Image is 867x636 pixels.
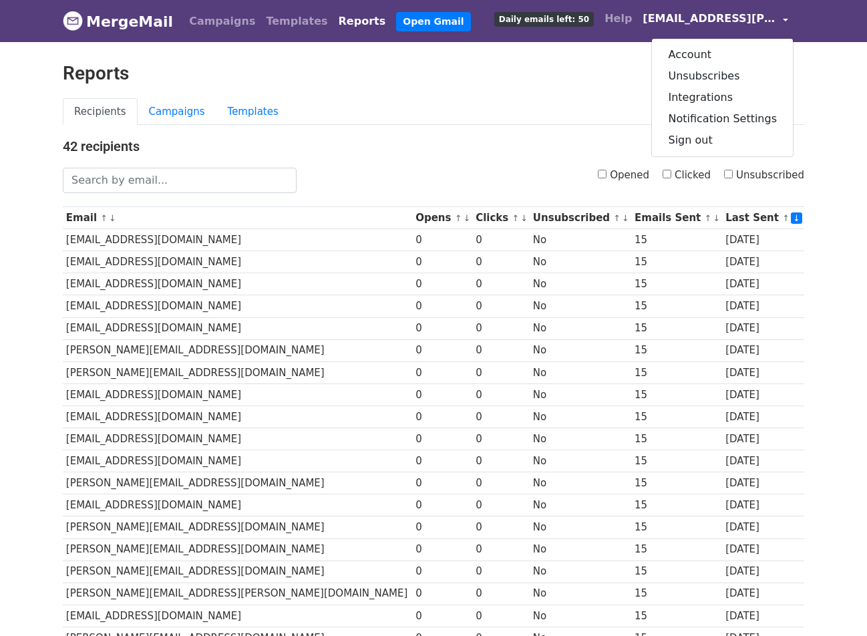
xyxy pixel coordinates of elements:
td: 15 [631,561,722,583]
td: [DATE] [722,406,804,428]
a: Daily emails left: 50 [489,5,599,32]
td: 0 [412,229,472,251]
a: ↓ [463,213,470,223]
th: Emails Sent [631,207,722,229]
td: [EMAIL_ADDRESS][DOMAIN_NAME] [63,494,412,516]
td: 15 [631,361,722,383]
td: 0 [412,251,472,273]
a: ↑ [455,213,462,223]
td: 15 [631,339,722,361]
td: [PERSON_NAME][EMAIL_ADDRESS][DOMAIN_NAME] [63,561,412,583]
td: No [530,583,631,605]
td: 0 [412,450,472,472]
a: ↓ [520,213,528,223]
td: 15 [631,317,722,339]
td: 0 [472,295,530,317]
td: [PERSON_NAME][EMAIL_ADDRESS][DOMAIN_NAME] [63,516,412,538]
input: Search by email... [63,168,297,193]
td: [PERSON_NAME][EMAIL_ADDRESS][PERSON_NAME][DOMAIN_NAME] [63,583,412,605]
td: 0 [472,406,530,428]
a: ↑ [782,213,790,223]
td: [PERSON_NAME][EMAIL_ADDRESS][DOMAIN_NAME] [63,361,412,383]
td: 15 [631,406,722,428]
a: ↑ [613,213,621,223]
td: 15 [631,428,722,450]
td: 15 [631,538,722,561]
td: 0 [472,383,530,406]
td: 0 [412,295,472,317]
th: Unsubscribed [530,207,631,229]
th: Clicks [472,207,530,229]
td: No [530,339,631,361]
input: Unsubscribed [724,170,733,178]
a: ↓ [622,213,629,223]
label: Opened [598,168,649,183]
td: 0 [412,361,472,383]
td: 0 [472,605,530,627]
td: 0 [472,273,530,295]
td: No [530,383,631,406]
div: Chat Widget [800,572,867,636]
a: Campaigns [184,8,261,35]
a: Unsubscribes [652,65,793,87]
td: 15 [631,583,722,605]
td: 15 [631,450,722,472]
td: [EMAIL_ADDRESS][DOMAIN_NAME] [63,605,412,627]
td: No [530,361,631,383]
td: 0 [472,339,530,361]
td: 0 [472,361,530,383]
td: 15 [631,605,722,627]
td: No [530,428,631,450]
td: 15 [631,273,722,295]
td: 0 [472,229,530,251]
td: [DATE] [722,516,804,538]
td: No [530,251,631,273]
a: Notification Settings [652,108,793,130]
td: No [530,450,631,472]
td: 15 [631,516,722,538]
td: No [530,494,631,516]
td: No [530,406,631,428]
td: 0 [472,317,530,339]
td: [DATE] [722,317,804,339]
a: Templates [261,8,333,35]
div: [EMAIL_ADDRESS][PERSON_NAME][DOMAIN_NAME] [651,38,794,157]
th: Last Sent [722,207,804,229]
a: Templates [216,98,290,126]
td: 15 [631,472,722,494]
a: Account [652,44,793,65]
a: [EMAIL_ADDRESS][PERSON_NAME][DOMAIN_NAME] [637,5,794,37]
td: [DATE] [722,561,804,583]
h4: 42 recipients [63,138,804,154]
a: Help [599,5,637,32]
label: Clicked [663,168,711,183]
td: [DATE] [722,229,804,251]
a: Campaigns [138,98,216,126]
td: [EMAIL_ADDRESS][DOMAIN_NAME] [63,383,412,406]
td: 0 [412,561,472,583]
td: [PERSON_NAME][EMAIL_ADDRESS][DOMAIN_NAME] [63,472,412,494]
td: 0 [412,516,472,538]
td: 0 [412,339,472,361]
td: 0 [412,273,472,295]
a: ↓ [713,213,720,223]
a: ↓ [109,213,116,223]
td: 15 [631,494,722,516]
td: [DATE] [722,472,804,494]
td: [EMAIL_ADDRESS][DOMAIN_NAME] [63,406,412,428]
td: [EMAIL_ADDRESS][DOMAIN_NAME] [63,317,412,339]
td: No [530,317,631,339]
td: 0 [412,406,472,428]
td: 0 [472,561,530,583]
a: Recipients [63,98,138,126]
td: 0 [412,605,472,627]
label: Unsubscribed [724,168,804,183]
td: [EMAIL_ADDRESS][DOMAIN_NAME] [63,428,412,450]
input: Clicked [663,170,671,178]
a: ↑ [705,213,712,223]
a: Open Gmail [396,12,470,31]
h2: Reports [63,62,804,85]
a: ↓ [791,212,802,224]
td: 0 [412,494,472,516]
td: 0 [472,450,530,472]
